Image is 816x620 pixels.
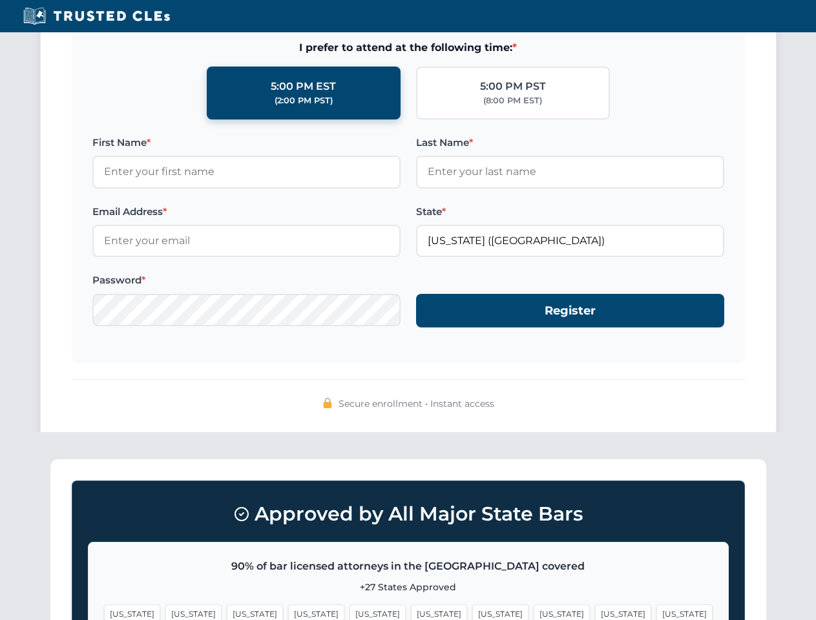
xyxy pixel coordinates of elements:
[480,78,546,95] div: 5:00 PM PST
[92,135,401,150] label: First Name
[275,94,333,107] div: (2:00 PM PST)
[92,156,401,188] input: Enter your first name
[416,156,724,188] input: Enter your last name
[88,497,729,532] h3: Approved by All Major State Bars
[92,204,401,220] label: Email Address
[339,397,494,411] span: Secure enrollment • Instant access
[92,225,401,257] input: Enter your email
[104,580,713,594] p: +27 States Approved
[416,135,724,150] label: Last Name
[483,94,542,107] div: (8:00 PM EST)
[19,6,174,26] img: Trusted CLEs
[322,398,333,408] img: 🔒
[416,294,724,328] button: Register
[416,204,724,220] label: State
[92,39,724,56] span: I prefer to attend at the following time:
[92,273,401,288] label: Password
[271,78,336,95] div: 5:00 PM EST
[104,558,713,575] p: 90% of bar licensed attorneys in the [GEOGRAPHIC_DATA] covered
[416,225,724,257] input: California (CA)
